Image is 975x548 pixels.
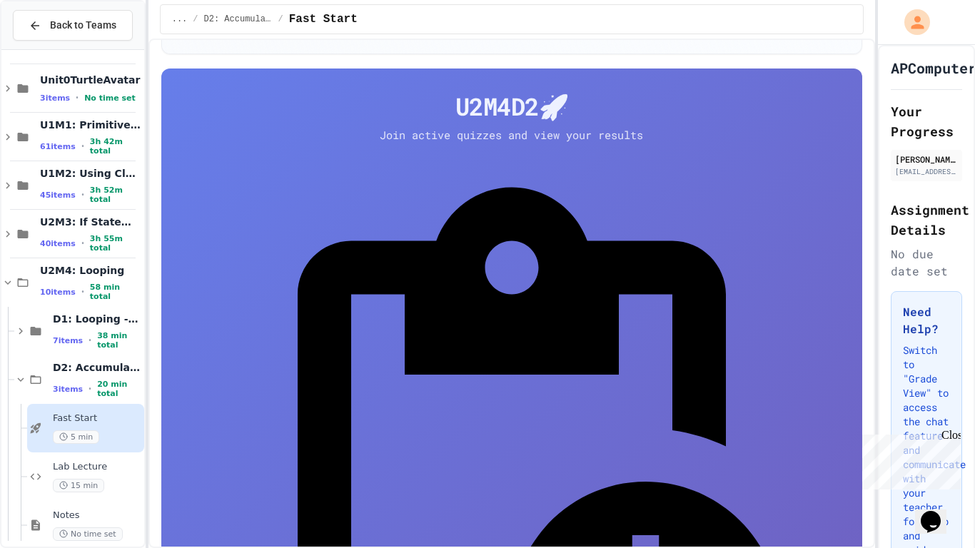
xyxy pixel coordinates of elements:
[53,313,141,325] span: D1: Looping - While Loops
[40,191,76,200] span: 45 items
[895,153,958,166] div: [PERSON_NAME]
[53,361,141,374] span: D2: Accumulators and Summation
[191,91,833,121] h4: U2M4D2 🚀
[97,380,141,398] span: 20 min total
[278,14,283,25] span: /
[81,238,84,249] span: •
[89,335,91,346] span: •
[81,189,84,201] span: •
[40,93,70,103] span: 3 items
[895,166,958,177] div: [EMAIL_ADDRESS][DOMAIN_NAME]
[40,167,141,180] span: U1M2: Using Classes and Objects
[50,18,116,33] span: Back to Teams
[90,186,141,204] span: 3h 52m total
[204,14,273,25] span: D2: Accumulators and Summation
[13,10,133,41] button: Back to Teams
[53,385,83,394] span: 3 items
[81,286,84,298] span: •
[84,93,136,103] span: No time set
[90,283,141,301] span: 58 min total
[891,200,962,240] h2: Assignment Details
[40,142,76,151] span: 61 items
[857,429,961,489] iframe: chat widget
[53,527,123,541] span: No time set
[89,383,91,395] span: •
[903,303,950,338] h3: Need Help?
[53,509,141,522] span: Notes
[40,73,141,86] span: Unit0TurtleAvatar
[53,461,141,473] span: Lab Lecture
[53,479,104,492] span: 15 min
[193,14,198,25] span: /
[40,239,76,248] span: 40 items
[889,6,934,39] div: My Account
[76,92,79,103] span: •
[351,127,672,143] p: Join active quizzes and view your results
[40,215,141,228] span: U2M3: If Statements & Control Flow
[891,245,962,280] div: No due date set
[53,412,141,425] span: Fast Start
[90,234,141,253] span: 3h 55m total
[53,336,83,345] span: 7 items
[915,491,961,534] iframe: chat widget
[40,264,141,277] span: U2M4: Looping
[53,430,99,444] span: 5 min
[40,118,141,131] span: U1M1: Primitives, Variables, Basic I/O
[172,14,188,25] span: ...
[289,11,358,28] span: Fast Start
[81,141,84,152] span: •
[90,137,141,156] span: 3h 42m total
[891,101,962,141] h2: Your Progress
[6,6,98,91] div: Chat with us now!Close
[40,288,76,297] span: 10 items
[97,331,141,350] span: 38 min total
